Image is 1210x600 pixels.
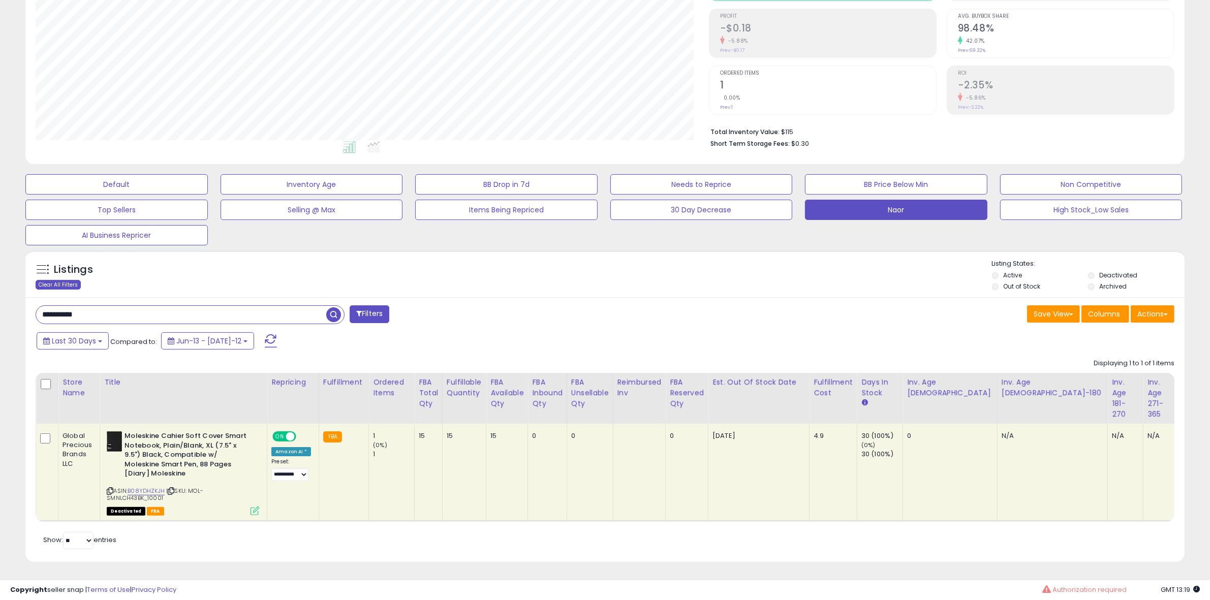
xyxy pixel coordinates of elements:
button: Naor [805,200,987,220]
p: [DATE] [712,431,801,440]
small: (0%) [373,441,387,449]
label: Out of Stock [1003,282,1040,291]
button: Items Being Repriced [415,200,598,220]
div: 15 [447,431,478,440]
small: 0.00% [720,94,740,102]
span: OFF [295,432,311,441]
a: B08YDHZKJH [128,487,165,495]
div: Inv. Age [DEMOGRAPHIC_DATA]-180 [1002,377,1103,398]
label: Active [1003,271,1022,279]
div: 30 (100%) [861,450,903,459]
div: Store Name [63,377,96,398]
div: N/A [1002,431,1100,440]
b: Short Term Storage Fees: [710,139,790,148]
h2: 1 [720,79,936,93]
th: Total inventory reimbursement - number of items added back to fulfillable inventory [613,373,666,424]
label: Archived [1099,282,1127,291]
div: Clear All Filters [36,280,81,290]
small: Prev: -2.22% [958,104,983,110]
span: Last 30 Days [52,336,96,346]
button: Default [25,174,208,195]
small: FBA [323,431,342,443]
li: $115 [710,125,1167,137]
div: FBA inbound Qty [532,377,563,409]
span: 2025-08-12 13:19 GMT [1161,585,1200,594]
div: 0 [532,431,559,440]
span: ROI [958,71,1174,76]
b: Total Inventory Value: [710,128,780,136]
div: Reimbursed Inv [617,377,662,398]
div: Est. Out Of Stock Date [712,377,805,388]
small: Prev: 69.32% [958,47,985,53]
span: Show: entries [43,535,116,545]
button: BB Price Below Min [805,174,987,195]
label: Deactivated [1099,271,1137,279]
div: Fulfillment [323,377,364,388]
div: 1 [373,431,414,440]
strong: Copyright [10,585,47,594]
button: Columns [1081,305,1129,323]
div: 0 [907,431,989,440]
div: ASIN: [107,431,259,514]
small: Prev: -$0.17 [720,47,744,53]
div: Inv. Age 181-270 [1112,377,1139,420]
button: BB Drop in 7d [415,174,598,195]
button: Inventory Age [221,174,403,195]
div: Fulfillment Cost [814,377,853,398]
div: Amazon AI * [271,447,311,456]
button: Actions [1131,305,1174,323]
button: Selling @ Max [221,200,403,220]
span: ON [273,432,286,441]
h2: 98.48% [958,22,1174,36]
div: 0 [571,431,605,440]
h5: Listings [54,263,93,277]
span: Compared to: [110,337,157,346]
div: Inv. Age [DEMOGRAPHIC_DATA] [907,377,993,398]
button: Jun-13 - [DATE]-12 [161,332,254,350]
span: Jun-13 - [DATE]-12 [176,336,241,346]
div: 30 (100%) [861,431,903,440]
button: Top Sellers [25,200,208,220]
small: Prev: 1 [720,104,733,110]
span: Profit [720,14,936,19]
button: Non Competitive [1000,174,1183,195]
div: Fulfillable Quantity [447,377,482,398]
small: -5.88% [725,37,748,45]
div: 0 [670,431,700,440]
div: Ordered Items [373,377,410,398]
div: Global Precious Brands LLC [63,431,92,468]
span: $0.30 [791,139,809,148]
div: seller snap | | [10,585,176,595]
small: -5.86% [963,94,986,102]
span: FBA [147,507,164,516]
button: AI Business Repricer [25,225,208,245]
small: (0%) [861,441,876,449]
span: Columns [1088,309,1120,319]
div: Preset: [271,458,311,481]
span: All listings that are unavailable for purchase on Amazon for any reason other than out-of-stock [107,507,145,516]
button: Needs to Reprice [610,174,793,195]
img: 21NbexgE2IL._SL40_.jpg [107,431,122,452]
div: Inv. Age 271-365 [1147,377,1174,420]
small: Days In Stock. [861,398,867,407]
button: Save View [1027,305,1080,323]
div: N/A [1147,431,1171,440]
div: Displaying 1 to 1 of 1 items [1094,359,1174,368]
button: Last 30 Days [37,332,109,350]
div: FBA Reserved Qty [670,377,704,409]
div: 15 [490,431,520,440]
p: Listing States: [992,259,1185,269]
span: | SKU: MOL-SMNLCH43BK_10001 [107,487,203,502]
div: FBA Unsellable Qty [571,377,609,409]
h2: -2.35% [958,79,1174,93]
button: 30 Day Decrease [610,200,793,220]
small: 42.07% [963,37,985,45]
a: Privacy Policy [132,585,176,594]
span: Ordered Items [720,71,936,76]
div: Days In Stock [861,377,898,398]
div: Title [104,377,263,388]
span: Avg. Buybox Share [958,14,1174,19]
div: N/A [1112,431,1135,440]
h2: -$0.18 [720,22,936,36]
div: FBA Available Qty [490,377,523,409]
